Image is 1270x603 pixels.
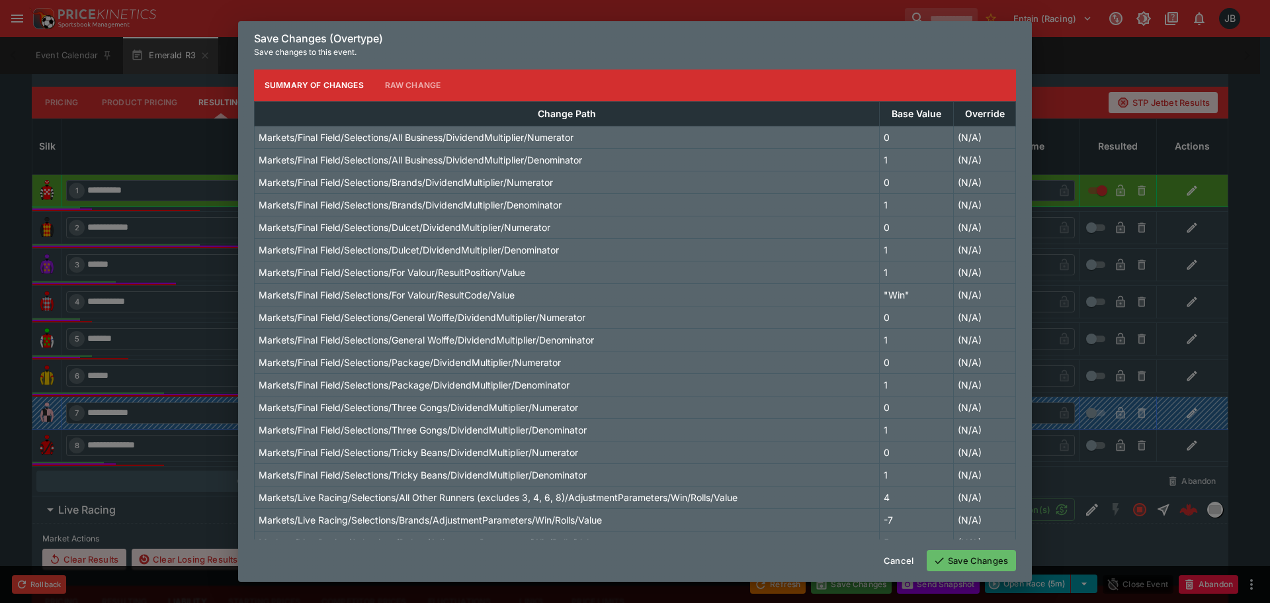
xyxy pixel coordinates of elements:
td: 0 [879,216,954,238]
button: Summary of Changes [254,70,374,101]
td: "Win" [879,283,954,306]
td: 1 [879,193,954,216]
td: (N/A) [954,373,1016,396]
td: (N/A) [954,283,1016,306]
td: 1 [879,418,954,441]
p: Markets/Final Field/Selections/All Business/DividendMultiplier/Denominator [259,153,582,167]
td: -7 [879,508,954,531]
button: Raw Change [374,70,452,101]
td: (N/A) [954,463,1016,486]
td: (N/A) [954,193,1016,216]
td: 0 [879,126,954,148]
p: Markets/Final Field/Selections/Three Gongs/DividendMultiplier/Denominator [259,423,587,437]
p: Markets/Live Racing/Selections/All Other Runners (excludes 3, 4, 6, 8)/AdjustmentParameters/Win/R... [259,490,738,504]
td: (N/A) [954,171,1016,193]
td: (N/A) [954,306,1016,328]
td: 1 [879,328,954,351]
h6: Save Changes (Overtype) [254,32,1016,46]
p: Save changes to this event. [254,46,1016,59]
td: 0 [879,396,954,418]
td: 1 [879,261,954,283]
td: (N/A) [954,486,1016,508]
p: Markets/Final Field/Selections/Brands/DividendMultiplier/Numerator [259,175,553,189]
td: (N/A) [954,126,1016,148]
p: Markets/Final Field/Selections/Three Gongs/DividendMultiplier/Numerator [259,400,578,414]
td: 0 [879,171,954,193]
th: Override [954,101,1016,126]
p: Markets/Live Racing/Selections/Dulcet/AdjustmentParameters/Win/Rolls/Value [259,535,599,549]
p: Markets/Final Field/Selections/Dulcet/DividendMultiplier/Denominator [259,243,559,257]
th: Change Path [255,101,880,126]
td: 1 [879,463,954,486]
td: (N/A) [954,351,1016,373]
td: (N/A) [954,148,1016,171]
p: Markets/Final Field/Selections/Tricky Beans/DividendMultiplier/Denominator [259,468,587,482]
td: (N/A) [954,441,1016,463]
td: 1 [879,238,954,261]
td: 5 [879,531,954,553]
td: (N/A) [954,238,1016,261]
td: 4 [879,486,954,508]
td: 1 [879,148,954,171]
td: (N/A) [954,328,1016,351]
td: 0 [879,351,954,373]
p: Markets/Final Field/Selections/For Valour/ResultCode/Value [259,288,515,302]
td: (N/A) [954,396,1016,418]
p: Markets/Final Field/Selections/Package/DividendMultiplier/Numerator [259,355,561,369]
p: Markets/Final Field/Selections/All Business/DividendMultiplier/Numerator [259,130,573,144]
td: 1 [879,373,954,396]
td: (N/A) [954,261,1016,283]
td: 0 [879,306,954,328]
p: Markets/Live Racing/Selections/Brands/AdjustmentParameters/Win/Rolls/Value [259,513,602,527]
p: Markets/Final Field/Selections/General Wolffe/DividendMultiplier/Numerator [259,310,585,324]
td: 0 [879,441,954,463]
button: Cancel [876,550,921,571]
button: Save Changes [927,550,1016,571]
td: (N/A) [954,418,1016,441]
p: Markets/Final Field/Selections/Package/DividendMultiplier/Denominator [259,378,570,392]
p: Markets/Final Field/Selections/For Valour/ResultPosition/Value [259,265,525,279]
p: Markets/Final Field/Selections/Dulcet/DividendMultiplier/Numerator [259,220,550,234]
p: Markets/Final Field/Selections/Tricky Beans/DividendMultiplier/Numerator [259,445,578,459]
th: Base Value [879,101,954,126]
td: (N/A) [954,216,1016,238]
p: Markets/Final Field/Selections/General Wolffe/DividendMultiplier/Denominator [259,333,594,347]
p: Markets/Final Field/Selections/Brands/DividendMultiplier/Denominator [259,198,562,212]
td: (N/A) [954,531,1016,553]
td: (N/A) [954,508,1016,531]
